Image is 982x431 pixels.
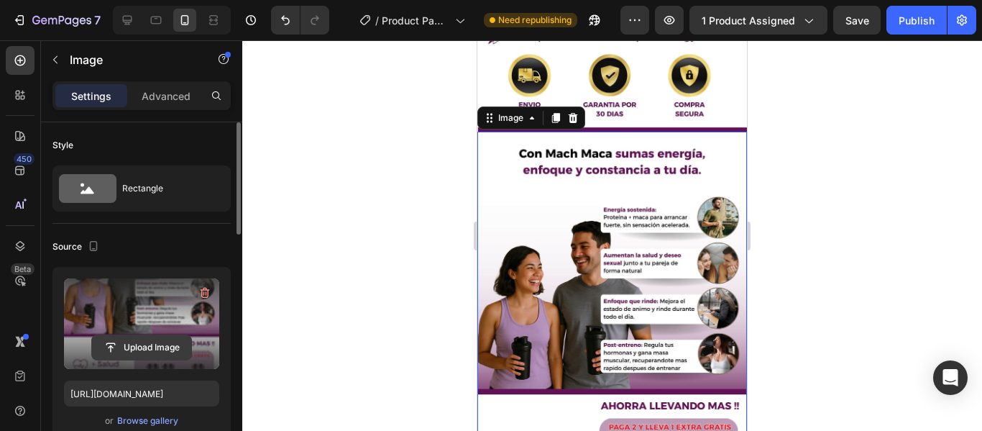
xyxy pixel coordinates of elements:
button: Save [833,6,881,35]
button: 7 [6,6,107,35]
div: Rectangle [122,172,210,205]
p: Settings [71,89,111,104]
iframe: Design area [477,40,747,431]
span: / [375,13,379,28]
div: Open Intercom Messenger [933,360,968,395]
p: Advanced [142,89,191,104]
span: Product Page - [DATE] 16:23:21 [382,13,449,28]
p: Image [70,51,192,68]
span: 1 product assigned [702,13,795,28]
span: or [105,412,114,430]
button: Publish [886,6,947,35]
button: Browse gallery [116,414,179,428]
div: 450 [14,153,35,165]
div: Style [52,139,73,152]
span: Save [845,14,869,27]
button: 1 product assigned [689,6,827,35]
button: Upload Image [91,335,192,360]
div: Undo/Redo [271,6,329,35]
div: Publish [899,13,935,28]
div: Source [52,237,102,257]
p: 7 [94,12,101,29]
span: Need republishing [498,14,572,27]
div: Beta [11,263,35,275]
input: https://example.com/image.jpg [64,381,219,407]
div: Browse gallery [117,414,178,427]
